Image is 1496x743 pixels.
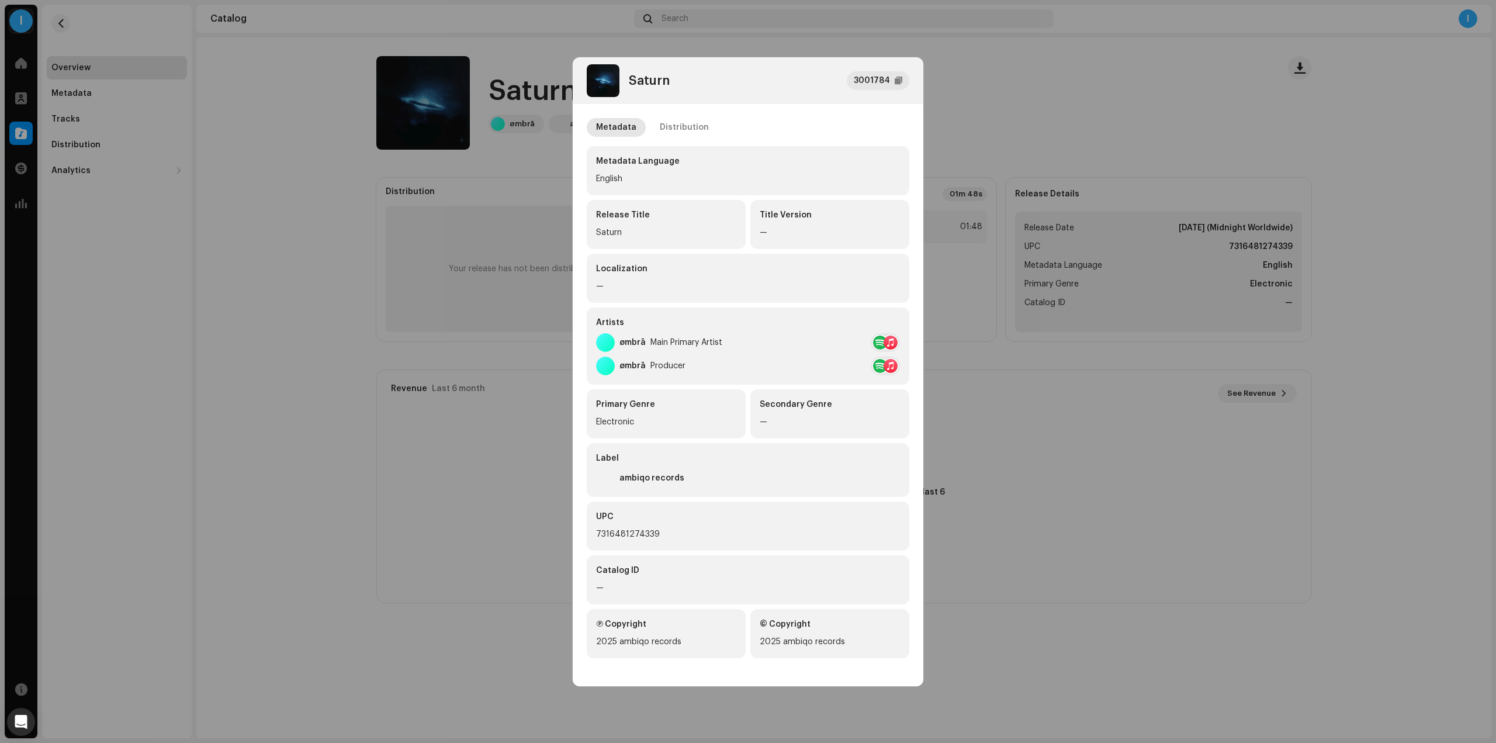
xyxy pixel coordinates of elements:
div: Saturn [629,74,670,88]
div: Distribution [660,118,709,137]
div: ambiqo records [619,474,684,483]
div: — [760,415,900,429]
div: 2025 ambiqo records [596,635,736,649]
img: fdd8308c-ede4-4185-b82a-cd623a889551 [587,64,619,97]
div: Secondary Genre [760,399,900,410]
div: Primary Genre [596,399,736,410]
div: — [596,581,900,595]
div: Main Primary Artist [650,338,722,347]
div: © Copyright [760,618,900,630]
div: 2025 ambiqo records [760,635,900,649]
div: Title Version [760,209,900,221]
div: — [760,226,900,240]
div: Producer [650,361,685,371]
img: 12339074-817c-40ee-a312-1bbf88dd9fab [596,469,615,488]
div: ømbrā [619,361,646,371]
div: — [596,279,900,293]
div: Catalog ID [596,565,900,576]
div: Open Intercom Messenger [7,708,35,736]
div: 3001784 [854,74,890,88]
div: Electronic [596,415,736,429]
div: ømbrā [619,338,646,347]
div: Release Title [596,209,736,221]
div: Metadata Language [596,155,900,167]
div: Artists [596,317,900,329]
div: Label [596,452,900,464]
div: Saturn [596,226,736,240]
div: Ⓟ Copyright [596,618,736,630]
div: 7316481274339 [596,527,900,541]
div: Metadata [596,118,636,137]
div: UPC [596,511,900,523]
div: Localization [596,263,900,275]
div: English [596,172,900,186]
